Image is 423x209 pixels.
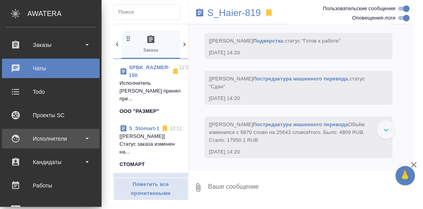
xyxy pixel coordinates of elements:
a: Постредактура машинного перевода [253,76,348,82]
a: Проекты SC [2,105,100,125]
svg: Отписаться [161,125,169,132]
div: Чаты [6,63,96,74]
div: AWATERA [27,6,102,21]
p: Исполнитель [PERSON_NAME] принял пре... [120,79,182,103]
a: S_Stomart-1 [129,125,160,131]
svg: Отписаться [172,68,179,75]
p: ООО "РАЗМЕР" [120,107,159,115]
span: Заказы [125,35,177,54]
input: Поиск [118,7,180,18]
div: SPBK_RAZMER-15012:53Исполнитель [PERSON_NAME] принял пре...ООО "РАЗМЕР" [113,59,188,120]
span: 🙏 [399,168,412,184]
span: Пользовательские сообщения [323,5,396,13]
p: 12:53 [179,64,192,71]
div: Todo [6,86,96,98]
a: Чаты [2,59,100,78]
span: [[PERSON_NAME] Объём изменился с 6870 слово на 25643 слово [209,121,366,143]
div: [DATE] 14:20 [209,49,366,57]
a: Работы [2,176,100,195]
a: S_Haier-819 [208,9,261,17]
span: [[PERSON_NAME] . [209,38,341,44]
div: Проекты SC [6,109,96,121]
div: [DATE] 14:20 [209,95,366,102]
span: Пометить все прочитанными [118,180,184,198]
div: [DATE] 14:20 [209,148,366,156]
span: статус "Готов к работе" [285,38,341,44]
span: Оповещения-логи [352,14,396,22]
svg: Зажми и перетащи, чтобы поменять порядок вкладок [125,35,132,42]
p: СТОМАРТ [120,161,145,168]
a: Постредактура машинного перевода [253,121,348,127]
button: Пометить все прочитанными [113,178,188,200]
div: Исполнители [6,133,96,145]
span: [[PERSON_NAME] . [209,76,367,89]
div: Работы [6,180,96,191]
div: S_Stomart-112:11[[PERSON_NAME]] Статус заказа изменен на...СТОМАРТ [113,120,188,173]
div: Кандидаты [6,156,96,168]
div: Заказы [6,39,96,51]
button: 🙏 [396,166,415,186]
p: 12:11 [170,125,182,132]
p: [[PERSON_NAME]] Статус заказа изменен на... [120,132,182,156]
a: Todo [2,82,100,102]
a: SPBK_RAZMER-150 [129,64,170,78]
a: Подверстка [253,38,283,44]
